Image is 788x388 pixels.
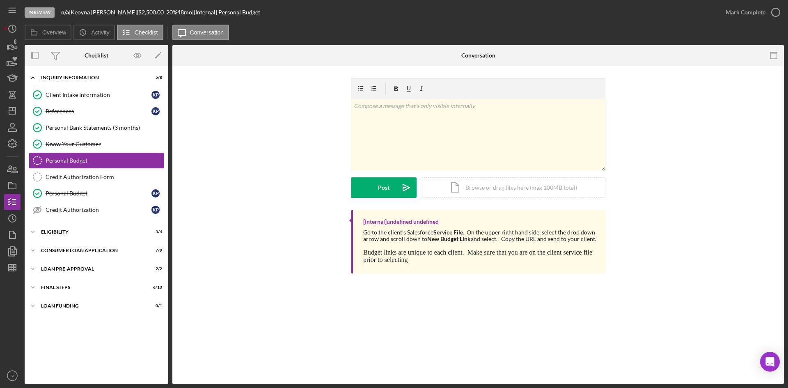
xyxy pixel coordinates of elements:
button: Post [351,177,417,198]
a: Credit Authorization Form [29,169,164,185]
div: 2 / 2 [147,266,162,271]
div: 48 mo [177,9,192,16]
a: Credit AuthorizationKP [29,202,164,218]
button: Conversation [172,25,229,40]
strong: Service File [433,229,463,236]
div: Conversation [461,52,495,59]
div: Personal Budget [46,190,151,197]
div: FINAL STEPS [41,285,142,290]
button: IV [4,367,21,384]
div: $2,500.00 [138,9,166,16]
a: Personal Bank Statements (3 months) [29,119,164,136]
div: 3 / 4 [147,230,162,234]
label: Overview [42,29,66,36]
label: Checklist [135,29,158,36]
div: Post [378,177,389,198]
div: References [46,108,151,115]
label: Activity [91,29,109,36]
text: IV [10,374,14,378]
div: Inquiry Information [41,75,142,80]
button: Activity [73,25,115,40]
div: Credit Authorization Form [46,174,164,180]
button: Mark Complete [717,4,784,21]
div: Mark Complete [726,4,765,21]
div: Loan Funding [41,303,142,308]
div: 7 / 9 [147,248,162,253]
label: Conversation [190,29,224,36]
div: Credit Authorization [46,207,151,213]
div: K P [151,189,160,197]
div: Open Intercom Messenger [760,352,780,372]
a: ReferencesKP [29,103,164,119]
strong: New Budget Link [427,235,471,242]
div: 0 / 1 [147,303,162,308]
b: n/a [61,9,69,16]
div: Eligibility [41,230,142,234]
div: Personal Budget [46,157,164,164]
div: K P [151,107,160,115]
div: Checklist [85,52,108,59]
span: Budget links are unique to each client. Make sure that you are on the client service file prior t... [363,249,592,263]
div: 5 / 8 [147,75,162,80]
div: Keoyna [PERSON_NAME] | [71,9,138,16]
div: Go to the client's Salesforce . On the upper right hand side, select the drop down arrow and scro... [363,229,597,242]
div: | [61,9,71,16]
button: Overview [25,25,71,40]
div: K P [151,206,160,214]
div: In Review [25,7,55,18]
button: Checklist [117,25,163,40]
div: Loan Pre-Approval [41,266,142,271]
div: | [Internal] Personal Budget [192,9,260,16]
div: Client Intake Information [46,92,151,98]
div: 6 / 10 [147,285,162,290]
div: [Internal] undefined undefined [363,218,439,225]
a: Personal Budget [29,152,164,169]
a: Client Intake InformationKP [29,87,164,103]
a: Know Your Customer [29,136,164,152]
div: 20 % [166,9,177,16]
div: Personal Bank Statements (3 months) [46,124,164,131]
div: Consumer Loan Application [41,248,142,253]
div: Know Your Customer [46,141,164,147]
div: K P [151,91,160,99]
a: Personal BudgetKP [29,185,164,202]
